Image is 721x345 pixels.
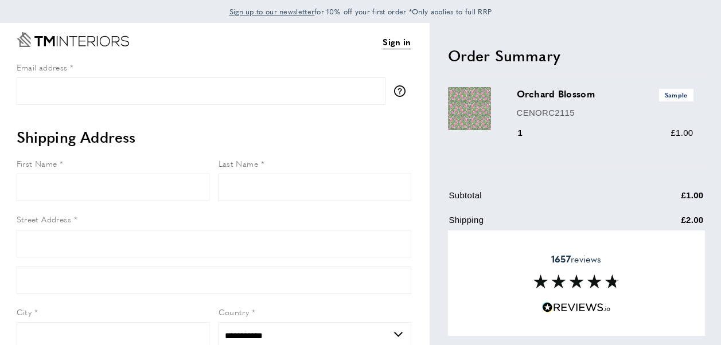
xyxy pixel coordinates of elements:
[551,253,601,265] span: reviews
[219,306,250,317] span: Country
[448,87,491,130] img: Orchard Blossom
[229,6,492,17] span: for 10% off your first order *Only applies to full RRP
[533,275,619,288] img: Reviews section
[17,32,129,47] a: Go to Home page
[17,61,68,73] span: Email address
[17,213,72,225] span: Street Address
[542,302,611,313] img: Reviews.io 5 stars
[17,158,57,169] span: First Name
[625,213,704,236] td: £2.00
[17,127,411,147] h2: Shipping Address
[517,126,539,140] div: 1
[229,6,315,17] a: Sign up to our newsletter
[448,45,705,66] h2: Order Summary
[517,106,693,120] p: CENORC2115
[219,158,259,169] span: Last Name
[551,252,571,265] strong: 1657
[517,87,693,101] h3: Orchard Blossom
[449,189,623,211] td: Subtotal
[17,306,32,317] span: City
[659,89,693,101] span: Sample
[671,128,693,138] span: £1.00
[449,213,623,236] td: Shipping
[383,35,411,49] a: Sign in
[394,85,411,97] button: More information
[625,189,704,211] td: £1.00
